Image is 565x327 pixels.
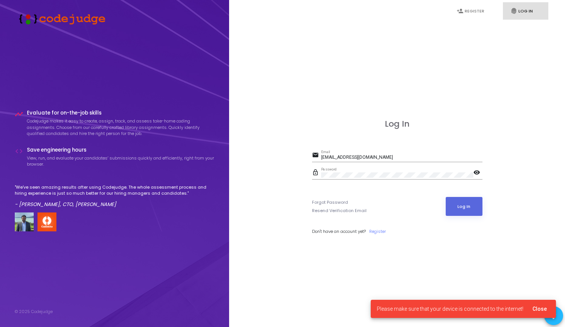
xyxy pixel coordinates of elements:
a: Register [369,228,386,235]
span: Close [532,306,547,312]
a: fingerprintLog In [503,2,548,20]
a: person_addRegister [449,2,495,20]
input: Email [321,155,482,160]
mat-icon: email [312,151,321,160]
button: Log In [446,197,482,216]
h4: Evaluate for on-the-job skills [27,110,215,116]
mat-icon: visibility [473,169,482,178]
i: person_add [457,8,464,14]
a: Forgot Password [312,199,348,206]
mat-icon: lock_outline [312,169,321,178]
p: "We've seen amazing results after using Codejudge. The whole assessment process and hiring experi... [15,184,215,197]
i: fingerprint [510,8,517,14]
span: Don't have an account yet? [312,228,366,234]
p: Codejudge makes it easy to create, assign, track, and assess take-home coding assignments. Choose... [27,118,215,137]
h3: Log In [312,119,482,129]
div: © 2025 Codejudge [15,308,53,315]
p: View, run, and evaluate your candidates’ submissions quickly and efficiently, right from your bro... [27,155,215,167]
em: - [PERSON_NAME], CTO, [PERSON_NAME] [15,201,116,208]
a: Resend Verification Email [312,208,367,214]
h4: Save engineering hours [27,147,215,153]
span: Please make sure that your device is connected to the internet! [377,305,523,313]
img: user image [15,212,34,231]
img: company-logo [37,212,56,231]
i: timeline [15,110,23,118]
button: Close [526,302,553,316]
i: code [15,147,23,155]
